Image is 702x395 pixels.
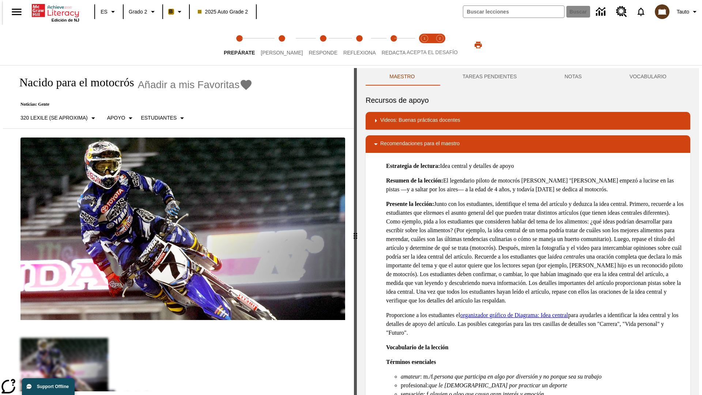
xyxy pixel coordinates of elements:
[460,312,568,318] a: organizador gráfico de Diagrama: Idea central
[541,68,606,86] button: NOTAS
[12,76,134,89] h1: Nacido para el motocrós
[677,8,689,16] span: Tauto
[401,381,684,390] li: profesional:
[37,384,69,389] span: Support Offline
[198,8,248,16] span: 2025 Auto Grade 2
[22,378,75,395] button: Support Offline
[6,1,27,23] button: Abrir el menú lateral
[401,372,684,381] li: : m./f.
[357,68,699,395] div: activity
[18,112,101,125] button: Seleccione Lexile, 320 Lexile (Se aproxima)
[218,25,261,65] button: Prepárate step 1 of 5
[129,8,147,16] span: Grado 2
[380,116,460,125] p: Videos: Buenas prácticas docentes
[20,114,88,122] p: 320 Lexile (Se aproxima)
[337,25,382,65] button: Reflexiona step 4 of 5
[386,201,434,207] strong: Presente la lección:
[261,50,303,56] span: [PERSON_NAME]
[376,25,412,65] button: Redacta step 5 of 5
[165,5,187,18] button: Boost El color de la clase es anaranjado claro. Cambiar el color de la clase.
[386,359,436,365] strong: Términos esenciales
[592,2,612,22] a: Centro de información
[354,68,357,395] div: Pulsa la tecla de intro o la barra espaciadora y luego presiona las flechas de derecha e izquierd...
[386,311,684,337] p: Proporcione a los estudiantes el para ayudarles a identificar la idea central y los detalles de a...
[107,114,125,122] p: Apoyo
[386,200,684,305] p: Junto con los estudiantes, identifique el tema del artículo y deduzca la idea central. Primero, r...
[423,37,425,40] text: 1
[386,163,440,169] strong: Estrategia de lectura:
[386,177,443,184] strong: Resumen de la lección:
[366,94,690,106] h6: Recursos de apoyo
[255,25,309,65] button: Lee step 2 of 5
[467,38,490,52] button: Imprimir
[429,25,450,65] button: Acepta el desafío contesta step 2 of 2
[382,50,406,56] span: Redacta
[386,162,684,170] p: Idea central y detalles de apoyo
[309,50,337,56] span: Responde
[138,78,253,91] button: Añadir a mis Favoritas - Nacido para el motocrós
[366,135,690,153] div: Recomendaciones para el maestro
[674,5,702,18] button: Perfil/Configuración
[655,4,669,19] img: avatar image
[380,140,460,148] p: Recomendaciones para el maestro
[20,138,345,320] img: El corredor de motocrós James Stewart vuela por los aires en su motocicleta de montaña
[428,210,439,216] em: tema
[386,344,449,350] strong: Vocabulario de la lección
[343,50,376,56] span: Reflexiona
[169,7,173,16] span: B
[12,102,253,107] p: Noticias: Gente
[138,79,240,91] span: Añadir a mis Favoritas
[366,68,439,86] button: Maestro
[224,50,255,56] span: Prepárate
[401,373,420,380] em: amateur
[141,114,177,122] p: Estudiantes
[366,112,690,129] div: Videos: Buenas prácticas docentes
[126,5,160,18] button: Grado: Grado 2, Elige un grado
[52,18,79,22] span: Edición de NJ
[32,3,79,22] div: Portada
[605,68,690,86] button: VOCABULARIO
[631,2,650,21] a: Notificaciones
[650,2,674,21] button: Escoja un nuevo avatar
[303,25,343,65] button: Responde step 3 of 5
[463,6,564,18] input: Buscar campo
[429,382,567,388] em: que le [DEMOGRAPHIC_DATA] por practicar un deporte
[138,112,189,125] button: Seleccionar estudiante
[552,253,580,260] em: idea central
[407,49,458,55] span: ACEPTA EL DESAFÍO
[439,68,541,86] button: TAREAS PENDIENTES
[434,373,601,380] em: persona que participa en algo por diversión y no porque sea su trabajo
[97,5,121,18] button: Lenguaje: ES, Selecciona un idioma
[414,25,435,65] button: Acepta el desafío lee step 1 of 2
[101,8,107,16] span: ES
[386,176,684,194] p: El legendario piloto de motocrós [PERSON_NAME] "[PERSON_NAME] empezó a lucirse en las pistas —y a...
[104,112,138,125] button: Tipo de apoyo, Apoyo
[612,2,631,22] a: Centro de recursos, Se abrirá en una pestaña nueva.
[366,68,690,86] div: Instructional Panel Tabs
[439,37,441,40] text: 2
[3,68,354,391] div: reading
